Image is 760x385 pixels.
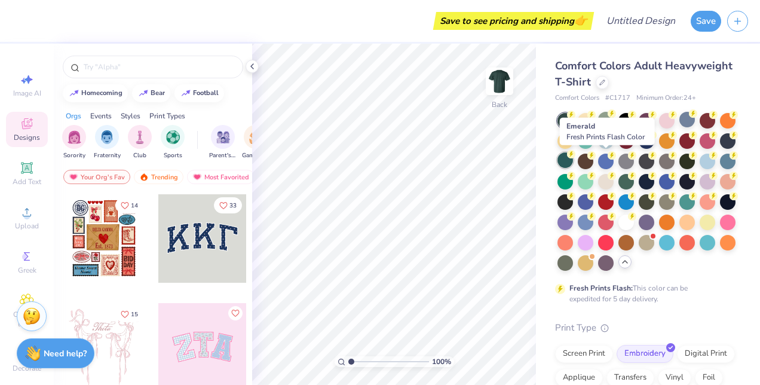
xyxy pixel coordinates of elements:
span: 100 % [432,356,451,367]
img: trend_line.gif [69,90,79,97]
span: Fresh Prints Flash Color [566,132,645,142]
div: Digital Print [677,345,735,363]
img: Parent's Weekend Image [216,130,230,144]
span: # C1717 [605,93,630,103]
div: filter for Parent's Weekend [209,125,237,160]
span: Fraternity [94,151,121,160]
span: Decorate [13,363,41,373]
button: Save [691,11,721,32]
div: Your Org's Fav [63,170,130,184]
button: Like [214,197,242,213]
div: Trending [134,170,183,184]
button: filter button [128,125,152,160]
div: Orgs [66,111,81,121]
div: homecoming [81,90,122,96]
div: football [193,90,219,96]
img: trend_line.gif [181,90,191,97]
span: Clipart & logos [6,310,48,329]
div: filter for Club [128,125,152,160]
div: Save to see pricing and shipping [436,12,591,30]
div: Events [90,111,112,121]
img: Sports Image [166,130,180,144]
button: filter button [209,125,237,160]
div: Most Favorited [187,170,255,184]
div: bear [151,90,165,96]
span: Comfort Colors Adult Heavyweight T-Shirt [555,59,733,89]
button: football [174,84,224,102]
span: Game Day [242,151,269,160]
button: filter button [94,125,121,160]
input: Untitled Design [597,9,685,33]
div: filter for Sports [161,125,185,160]
span: Greek [18,265,36,275]
div: Screen Print [555,345,613,363]
div: Embroidery [617,345,673,363]
div: Emerald [560,118,655,145]
img: Game Day Image [249,130,263,144]
div: filter for Sorority [62,125,86,160]
div: Print Types [149,111,185,121]
span: 14 [131,203,138,209]
span: 👉 [574,13,587,27]
button: Like [228,306,243,320]
img: trend_line.gif [139,90,148,97]
span: Sports [164,151,182,160]
span: Upload [15,221,39,231]
img: Sorority Image [68,130,81,144]
button: filter button [161,125,185,160]
span: 33 [229,203,237,209]
button: bear [132,84,170,102]
span: Minimum Order: 24 + [636,93,696,103]
img: most_fav.gif [69,173,78,181]
span: Club [133,151,146,160]
span: Add Text [13,177,41,187]
img: trending.gif [139,173,149,181]
strong: Fresh Prints Flash: [569,283,633,293]
span: Sorority [63,151,85,160]
div: filter for Game Day [242,125,269,160]
div: Back [492,99,507,110]
img: Back [488,69,511,93]
span: Designs [14,133,40,142]
span: Parent's Weekend [209,151,237,160]
span: Comfort Colors [555,93,599,103]
img: most_fav.gif [192,173,202,181]
img: Fraternity Image [100,130,114,144]
button: homecoming [63,84,128,102]
strong: Need help? [44,348,87,359]
span: Image AI [13,88,41,98]
div: Styles [121,111,140,121]
input: Try "Alpha" [82,61,235,73]
div: Print Type [555,321,736,335]
div: filter for Fraternity [94,125,121,160]
button: filter button [242,125,269,160]
button: filter button [62,125,86,160]
img: Club Image [133,130,146,144]
button: Like [115,306,143,322]
span: 15 [131,311,138,317]
div: This color can be expedited for 5 day delivery. [569,283,716,304]
button: Like [115,197,143,213]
